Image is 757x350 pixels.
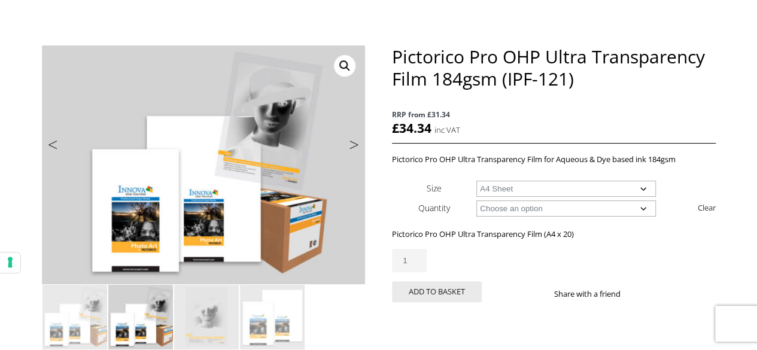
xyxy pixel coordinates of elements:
[427,182,442,194] label: Size
[42,285,107,349] img: Pictorico Pro OHP Ultra Transparency Film 184gsm (IPF-121)
[392,249,427,272] input: Product quantity
[334,55,355,77] a: View full-screen image gallery
[634,289,644,299] img: facebook sharing button
[663,289,673,299] img: email sharing button
[392,153,715,166] p: Pictorico Pro OHP Ultra Transparency Film for Aqueous & Dye based ink 184gsm
[649,289,658,299] img: twitter sharing button
[698,198,716,217] a: Clear options
[392,108,715,121] span: RRP from £31.34
[392,227,715,241] p: Pictorico Pro OHP Ultra Transparency Film (A4 x 20)
[554,287,634,301] p: Share with a friend
[392,281,482,302] button: Add to basket
[108,285,173,349] img: Pictorico Pro OHP Ultra Transparency Film 184gsm (IPF-121) - Image 2
[418,202,450,214] label: Quantity
[392,120,431,136] bdi: 34.34
[240,285,305,349] img: Pictorico Pro OHP Ultra Transparency Film 184gsm (IPF-121) - Image 4
[392,120,399,136] span: £
[174,285,239,349] img: Pictorico Pro OHP Ultra Transparency Film 184gsm (IPF-121) - Image 3
[392,45,715,90] h1: Pictorico Pro OHP Ultra Transparency Film 184gsm (IPF-121)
